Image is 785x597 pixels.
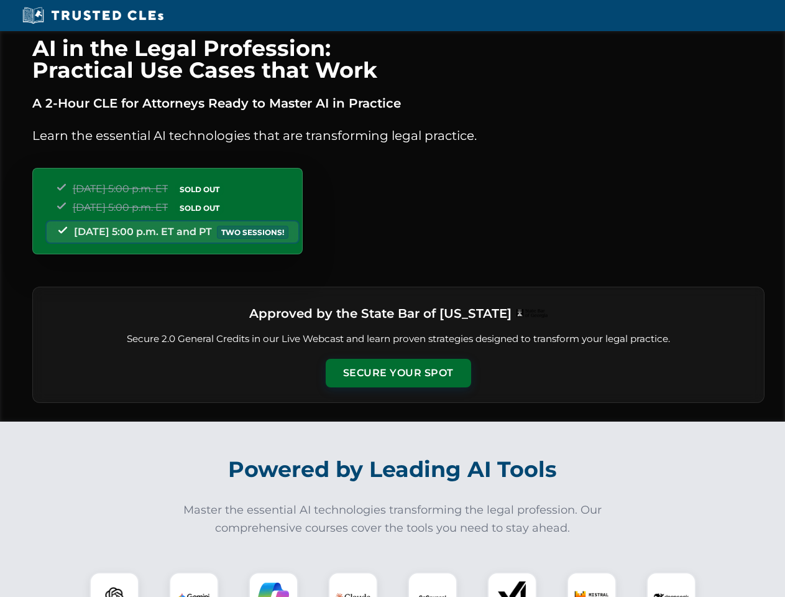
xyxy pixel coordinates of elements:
[19,6,167,25] img: Trusted CLEs
[32,37,764,81] h1: AI in the Legal Profession: Practical Use Cases that Work
[175,183,224,196] span: SOLD OUT
[175,201,224,215] span: SOLD OUT
[32,126,764,146] p: Learn the essential AI technologies that are transforming legal practice.
[516,309,548,318] img: Logo
[249,302,512,325] h3: Approved by the State Bar of [US_STATE]
[48,332,749,346] p: Secure 2.0 General Credits in our Live Webcast and learn proven strategies designed to transform ...
[326,359,471,387] button: Secure Your Spot
[175,501,610,537] p: Master the essential AI technologies transforming the legal profession. Our comprehensive courses...
[32,93,764,113] p: A 2-Hour CLE for Attorneys Ready to Master AI in Practice
[73,201,168,213] span: [DATE] 5:00 p.m. ET
[48,448,737,491] h2: Powered by Leading AI Tools
[73,183,168,195] span: [DATE] 5:00 p.m. ET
